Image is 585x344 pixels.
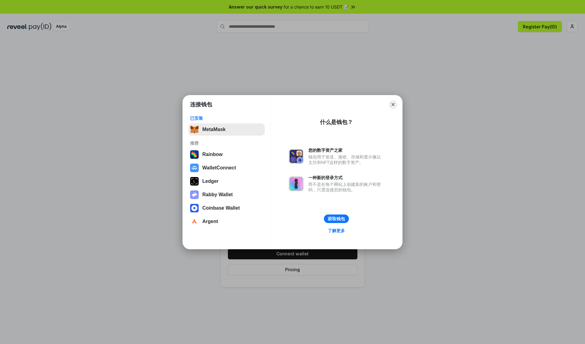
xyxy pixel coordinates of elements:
[202,127,225,132] div: MetaMask
[202,219,218,224] div: Argent
[188,123,265,136] button: MetaMask
[320,119,353,126] div: 什么是钱包？
[188,175,265,187] button: Ledger
[289,176,303,191] img: svg+xml,%3Csvg%20xmlns%3D%22http%3A%2F%2Fwww.w3.org%2F2000%2Fsvg%22%20fill%3D%22none%22%20viewBox...
[308,175,384,180] div: 一种新的登录方式
[328,228,345,233] div: 了解更多
[328,216,345,222] div: 获取钱包
[202,205,240,211] div: Coinbase Wallet
[389,100,397,109] button: Close
[190,140,263,146] div: 推荐
[324,227,349,235] a: 了解更多
[202,152,223,157] div: Rainbow
[202,179,218,184] div: Ledger
[190,190,199,199] img: svg+xml,%3Csvg%20xmlns%3D%22http%3A%2F%2Fwww.w3.org%2F2000%2Fsvg%22%20fill%3D%22none%22%20viewBox...
[188,189,265,201] button: Rabby Wallet
[188,215,265,228] button: Argent
[188,162,265,174] button: WalletConnect
[190,177,199,186] img: svg+xml,%3Csvg%20xmlns%3D%22http%3A%2F%2Fwww.w3.org%2F2000%2Fsvg%22%20width%3D%2228%22%20height%3...
[190,101,212,108] h1: 连接钱包
[202,192,233,197] div: Rabby Wallet
[190,204,199,212] img: svg+xml,%3Csvg%20width%3D%2228%22%20height%3D%2228%22%20viewBox%3D%220%200%2028%2028%22%20fill%3D...
[190,164,199,172] img: svg+xml,%3Csvg%20width%3D%2228%22%20height%3D%2228%22%20viewBox%3D%220%200%2028%2028%22%20fill%3D...
[289,149,303,164] img: svg+xml,%3Csvg%20xmlns%3D%22http%3A%2F%2Fwww.w3.org%2F2000%2Fsvg%22%20fill%3D%22none%22%20viewBox...
[188,148,265,161] button: Rainbow
[202,165,236,171] div: WalletConnect
[188,202,265,214] button: Coinbase Wallet
[308,147,384,153] div: 您的数字资产之家
[190,217,199,226] img: svg+xml,%3Csvg%20width%3D%2228%22%20height%3D%2228%22%20viewBox%3D%220%200%2028%2028%22%20fill%3D...
[308,154,384,165] div: 钱包用于发送、接收、存储和显示像以太坊和NFT这样的数字资产。
[190,125,199,134] img: svg+xml,%3Csvg%20fill%3D%22none%22%20height%3D%2233%22%20viewBox%3D%220%200%2035%2033%22%20width%...
[308,182,384,193] div: 而不是在每个网站上创建新的账户和密码，只需连接您的钱包。
[190,115,263,121] div: 已安装
[324,215,349,223] button: 获取钱包
[190,150,199,159] img: svg+xml,%3Csvg%20width%3D%22120%22%20height%3D%22120%22%20viewBox%3D%220%200%20120%20120%22%20fil...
